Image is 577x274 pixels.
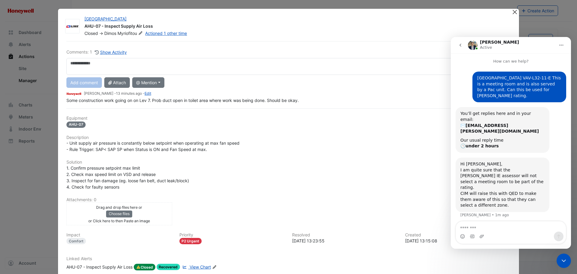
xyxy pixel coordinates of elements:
[66,165,189,189] span: 1. Confirm pressure setpoint max limit 2. Check max speed limit on VSD and release 3. Inspect for...
[66,135,511,140] h6: Description
[104,31,116,36] span: Dimos
[66,116,511,121] h6: Equipment
[84,31,98,36] span: Closed
[66,197,511,202] h6: Attachments: 0
[66,256,511,261] h6: Linked Alerts
[157,264,180,270] span: Recovered
[134,264,155,270] span: Closed
[179,232,285,238] h6: Priority
[116,91,142,96] span: 2025-08-12 13:23:52
[66,140,240,152] span: - Unit supply air pressure is constantly below setpoint when operating at max fan speed - Rule Tr...
[84,23,505,30] div: AHU-07 - Inspect Supply Air Loss
[405,232,511,238] h6: Created
[66,232,172,238] h6: Impact
[96,205,142,210] small: Drag and drop files here or
[94,49,127,56] button: Show Activity
[557,254,571,268] iframe: Intercom live chat
[66,91,81,97] img: Honeywell
[66,122,86,128] span: AHU-07
[66,23,79,29] img: Link Mechanical
[104,77,130,88] button: Attach
[511,9,518,15] button: Close
[106,211,132,217] button: Choose files
[84,91,151,96] small: [PERSON_NAME] - -
[212,265,217,269] fa-icon: Edit Linked Alerts
[66,264,133,270] div: AHU-07 - Inspect Supply Air Loss
[66,49,127,56] div: Comments: 1
[405,238,511,244] div: [DATE] 13:15:08
[145,91,151,96] a: Edit
[132,77,164,88] button: @ Mention
[181,264,211,270] a: View Chart
[66,98,299,103] span: Some construction work going on on Lev 7. Prob duct open in toilet area where work was being done...
[145,31,187,36] a: Actioned 1 other time
[66,160,511,165] h6: Solution
[179,238,202,244] div: P2 Urgent
[190,264,211,269] span: View Chart
[292,232,398,238] h6: Resolved
[99,31,103,36] span: ->
[451,37,571,249] iframe: Intercom live chat
[292,238,398,244] div: [DATE] 13:23:55
[84,16,127,21] a: [GEOGRAPHIC_DATA]
[66,238,86,244] div: Comfort
[88,219,150,223] small: or Click here to then Paste an image
[118,30,144,36] span: Myriofitou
